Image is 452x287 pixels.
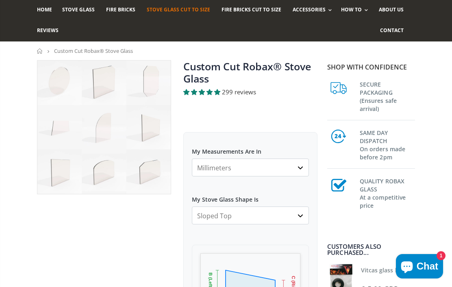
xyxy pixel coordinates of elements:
[37,48,43,54] a: Home
[341,6,362,13] span: How To
[393,254,445,280] inbox-online-store-chat: Shopify online store chat
[360,127,415,161] h3: SAME DAY DISPATCH On orders made before 2pm
[360,176,415,210] h3: QUALITY ROBAX GLASS At a competitive price
[183,88,222,96] span: 4.94 stars
[360,79,415,113] h3: SECURE PACKAGING (Ensures safe arrival)
[37,21,65,41] a: Reviews
[37,61,171,194] img: stove_glass_made_to_measure_800x_crop_center.jpg
[327,62,415,72] p: Shop with confidence
[380,21,410,41] a: Contact
[62,6,95,13] span: Stove Glass
[192,141,309,155] label: My Measurements Are In
[37,6,52,13] span: Home
[379,6,404,13] span: About us
[183,59,311,85] a: Custom Cut Robax® Stove Glass
[192,189,309,203] label: My Stove Glass Shape Is
[37,27,59,34] span: Reviews
[293,6,326,13] span: Accessories
[327,244,415,256] div: Customers also purchased...
[147,6,210,13] span: Stove Glass Cut To Size
[106,6,135,13] span: Fire Bricks
[54,47,133,54] span: Custom Cut Robax® Stove Glass
[222,6,281,13] span: Fire Bricks Cut To Size
[380,27,404,34] span: Contact
[222,88,256,96] span: 299 reviews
